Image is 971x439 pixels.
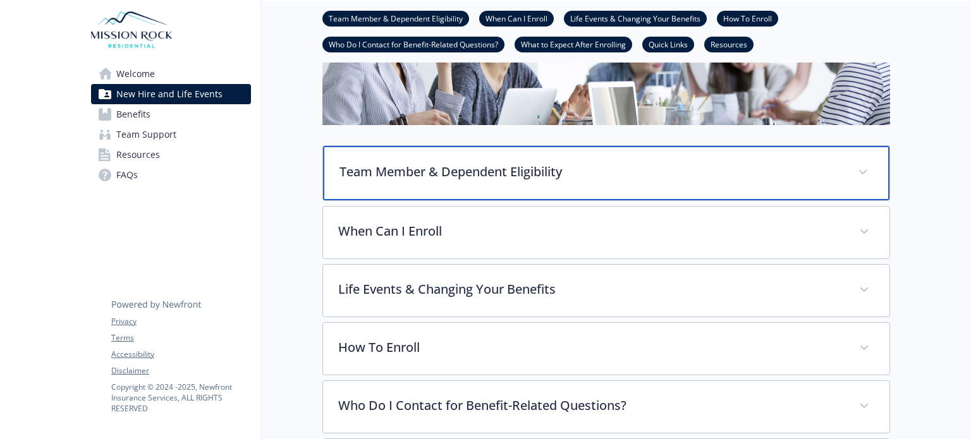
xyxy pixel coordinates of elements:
[338,280,844,299] p: Life Events & Changing Your Benefits
[111,316,250,327] a: Privacy
[91,145,251,165] a: Resources
[91,104,251,124] a: Benefits
[116,84,223,104] span: New Hire and Life Events
[338,222,844,241] p: When Can I Enroll
[323,207,889,258] div: When Can I Enroll
[116,104,150,124] span: Benefits
[338,396,844,415] p: Who Do I Contact for Benefit-Related Questions?
[116,145,160,165] span: Resources
[323,381,889,433] div: Who Do I Contact for Benefit-Related Questions?
[111,332,250,344] a: Terms
[717,12,778,24] a: How To Enroll
[339,162,843,181] p: Team Member & Dependent Eligibility
[704,38,754,50] a: Resources
[479,12,554,24] a: When Can I Enroll
[323,265,889,316] div: Life Events & Changing Your Benefits
[91,165,251,185] a: FAQs
[564,12,707,24] a: Life Events & Changing Your Benefits
[323,146,889,200] div: Team Member & Dependent Eligibility
[116,124,176,145] span: Team Support
[322,12,469,24] a: Team Member & Dependent Eligibility
[91,124,251,145] a: Team Support
[116,165,138,185] span: FAQs
[515,38,632,50] a: What to Expect After Enrolling
[323,323,889,375] div: How To Enroll
[322,38,504,50] a: Who Do I Contact for Benefit-Related Questions?
[338,338,844,357] p: How To Enroll
[642,38,694,50] a: Quick Links
[111,365,250,376] a: Disclaimer
[91,84,251,104] a: New Hire and Life Events
[116,64,155,84] span: Welcome
[111,382,250,414] p: Copyright © 2024 - 2025 , Newfront Insurance Services, ALL RIGHTS RESERVED
[91,64,251,84] a: Welcome
[111,349,250,360] a: Accessibility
